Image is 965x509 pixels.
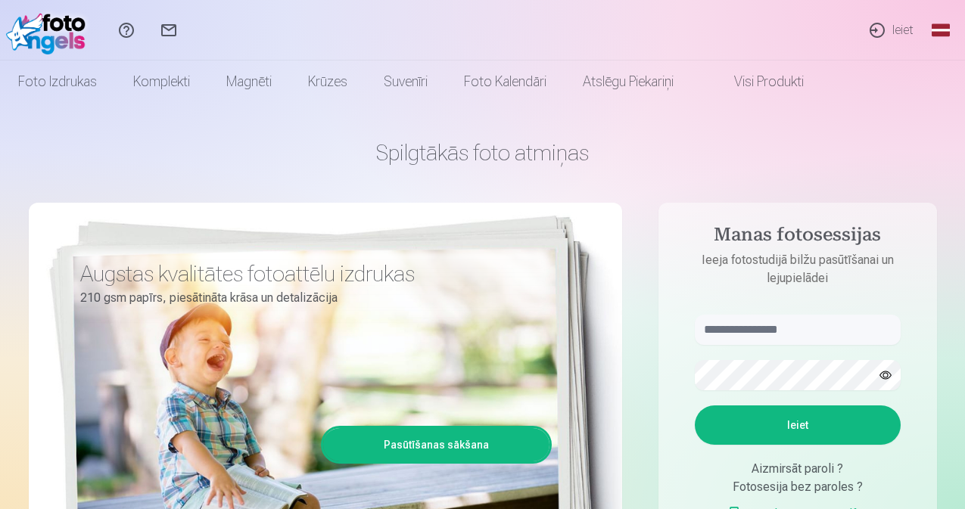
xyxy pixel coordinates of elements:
[29,139,937,166] h1: Spilgtākās foto atmiņas
[446,61,565,103] a: Foto kalendāri
[80,287,540,309] p: 210 gsm papīrs, piesātināta krāsa un detalizācija
[323,428,549,461] a: Pasūtīšanas sākšana
[565,61,692,103] a: Atslēgu piekariņi
[80,260,540,287] h3: Augstas kvalitātes fotoattēlu izdrukas
[695,460,901,478] div: Aizmirsāt paroli ?
[115,61,208,103] a: Komplekti
[366,61,446,103] a: Suvenīri
[692,61,822,103] a: Visi produkti
[290,61,366,103] a: Krūzes
[680,224,916,251] h4: Manas fotosessijas
[208,61,290,103] a: Magnēti
[6,6,93,54] img: /fa1
[695,405,901,445] button: Ieiet
[695,478,901,496] div: Fotosesija bez paroles ?
[680,251,916,287] p: Ieeja fotostudijā bilžu pasūtīšanai un lejupielādei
